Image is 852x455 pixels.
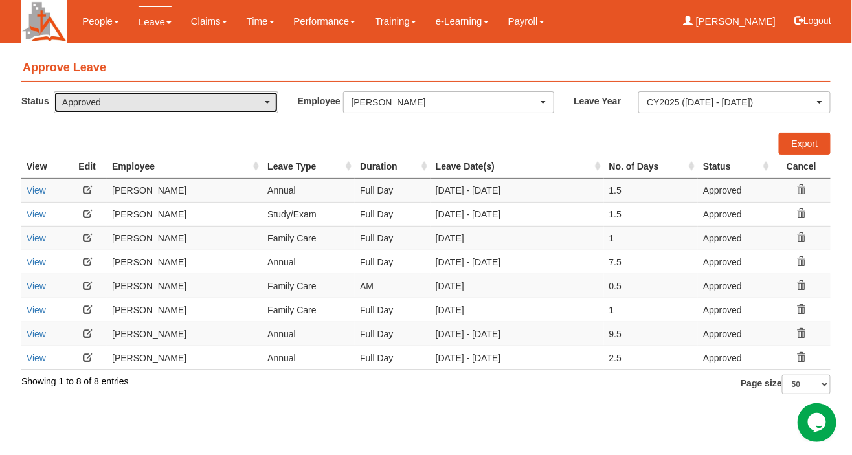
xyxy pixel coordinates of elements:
td: [DATE] - [DATE] [431,346,604,370]
a: Export [779,133,831,155]
a: View [27,233,46,243]
td: Approved [698,346,772,370]
td: 1 [604,226,698,250]
td: Full Day [355,250,431,274]
label: Page size [741,375,831,394]
th: Employee : activate to sort column ascending [107,155,262,179]
a: Training [375,6,416,36]
td: Approved [698,178,772,202]
div: [PERSON_NAME] [352,96,539,109]
a: Claims [191,6,227,36]
td: Full Day [355,322,431,346]
td: [DATE] [431,298,604,322]
td: Annual [262,250,355,274]
a: Performance [294,6,356,36]
td: [PERSON_NAME] [107,298,262,322]
a: [PERSON_NAME] [684,6,776,36]
td: Approved [698,250,772,274]
th: Leave Date(s) : activate to sort column ascending [431,155,604,179]
td: Full Day [355,202,431,226]
td: Full Day [355,178,431,202]
td: AM [355,274,431,298]
td: [PERSON_NAME] [107,346,262,370]
td: 1.5 [604,178,698,202]
td: 1.5 [604,202,698,226]
td: [DATE] [431,274,604,298]
a: People [82,6,119,36]
a: View [27,281,46,291]
td: Approved [698,226,772,250]
a: Time [247,6,275,36]
a: View [27,257,46,267]
td: [PERSON_NAME] [107,202,262,226]
a: e-Learning [436,6,489,36]
td: [DATE] - [DATE] [431,202,604,226]
th: No. of Days : activate to sort column ascending [604,155,698,179]
td: [DATE] [431,226,604,250]
a: Payroll [508,6,544,36]
td: [PERSON_NAME] [107,274,262,298]
a: View [27,185,46,195]
td: [DATE] - [DATE] [431,322,604,346]
td: 9.5 [604,322,698,346]
h4: Approve Leave [21,55,831,82]
th: Edit [67,155,107,179]
button: Approved [54,91,278,113]
td: Approved [698,298,772,322]
td: Annual [262,346,355,370]
select: Page size [782,375,831,394]
td: 1 [604,298,698,322]
td: Approved [698,274,772,298]
label: Status [21,91,54,110]
td: 7.5 [604,250,698,274]
th: View [21,155,67,179]
td: Full Day [355,226,431,250]
td: [PERSON_NAME] [107,226,262,250]
a: Leave [139,6,172,37]
a: View [27,209,46,219]
button: Logout [785,5,840,36]
td: Approved [698,322,772,346]
td: Family Care [262,298,355,322]
th: Duration : activate to sort column ascending [355,155,431,179]
div: CY2025 ([DATE] - [DATE]) [647,96,814,109]
iframe: chat widget [798,403,839,442]
td: Full Day [355,346,431,370]
th: Cancel [772,155,831,179]
td: Study/Exam [262,202,355,226]
button: [PERSON_NAME] [343,91,555,113]
a: View [27,329,46,339]
td: Annual [262,178,355,202]
th: Leave Type : activate to sort column ascending [262,155,355,179]
a: View [27,353,46,363]
td: 2.5 [604,346,698,370]
a: View [27,305,46,315]
td: [DATE] - [DATE] [431,250,604,274]
th: Status : activate to sort column ascending [698,155,772,179]
td: Full Day [355,298,431,322]
td: [DATE] - [DATE] [431,178,604,202]
td: Family Care [262,274,355,298]
label: Employee [298,91,343,110]
td: Annual [262,322,355,346]
td: 0.5 [604,274,698,298]
td: [PERSON_NAME] [107,322,262,346]
td: Approved [698,202,772,226]
button: CY2025 ([DATE] - [DATE]) [638,91,831,113]
td: Family Care [262,226,355,250]
td: [PERSON_NAME] [107,250,262,274]
td: [PERSON_NAME] [107,178,262,202]
div: Approved [62,96,262,109]
label: Leave Year [574,91,638,110]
